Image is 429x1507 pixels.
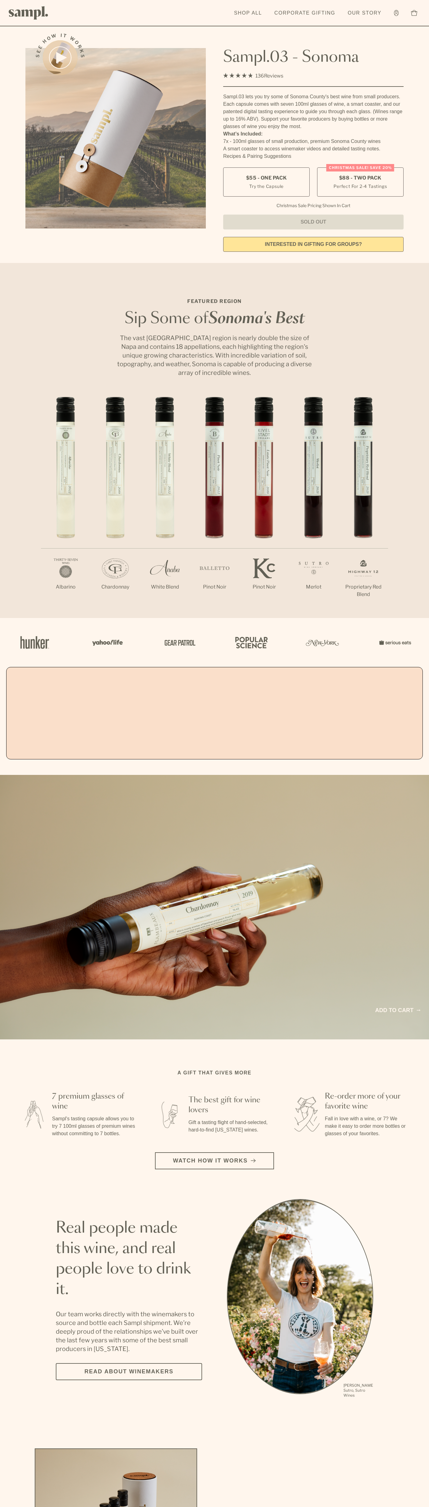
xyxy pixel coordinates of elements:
[338,397,388,618] li: 7 / 7
[232,629,269,656] img: Artboard_4_28b4d326-c26e-48f9-9c80-911f17d6414e_x450.png
[246,175,287,181] span: $55 - One Pack
[376,629,413,656] img: Artboard_7_5b34974b-f019-449e-91fb-745f8d0877ee_x450.png
[273,203,353,208] li: Christmas Sale Pricing Shown In Cart
[289,583,338,591] p: Merlot
[190,583,239,591] p: Pinot Noir
[208,311,305,326] em: Sonoma's Best
[115,311,314,326] h2: Sip Some of
[155,1152,274,1169] button: Watch how it works
[41,583,91,591] p: Albarino
[325,1115,409,1137] p: Fall in love with a wine, or 7? We make it easy to order more bottles or glasses of your favorites.
[325,1091,409,1111] h3: Re-order more of your favorite wine
[239,397,289,611] li: 5 / 7
[25,48,206,229] img: Sampl.03 - Sonoma
[223,153,404,160] li: Recipes & Pairing Suggestions
[160,629,197,656] img: Artboard_5_7fdae55a-36fd-43f7-8bfd-f74a06a2878e_x450.png
[375,1006,420,1015] a: Add to cart
[239,583,289,591] p: Pinot Noir
[223,131,263,136] strong: What’s Included:
[343,1383,373,1398] p: [PERSON_NAME] Sutro, Sutro Wines
[255,73,264,79] span: 136
[188,1119,273,1134] p: Gift a tasting flight of hand-selected, hard-to-find [US_STATE] wines.
[190,397,239,611] li: 4 / 7
[56,1310,202,1353] p: Our team works directly with the winemakers to source and bottle each Sampl shipment. We’re deepl...
[223,72,283,80] div: 136Reviews
[140,397,190,611] li: 3 / 7
[339,175,382,181] span: $88 - Two Pack
[223,145,404,153] li: A smart coaster to access winemaker videos and detailed tasting notes.
[91,583,140,591] p: Chardonnay
[188,1095,273,1115] h3: The best gift for wine lovers
[223,138,404,145] li: 7x - 100ml glasses of small production, premium Sonoma County wines
[41,397,91,611] li: 1 / 7
[227,1199,373,1399] div: slide 1
[178,1069,252,1077] h2: A gift that gives more
[43,40,77,75] button: See how it works
[56,1363,202,1380] a: Read about Winemakers
[52,1091,136,1111] h3: 7 premium glasses of wine
[227,1199,373,1399] ul: carousel
[326,164,394,171] div: Christmas SALE! Save 20%
[304,629,341,656] img: Artboard_3_0b291449-6e8c-4d07-b2c2-3f3601a19cd1_x450.png
[9,6,48,20] img: Sampl logo
[115,334,314,377] p: The vast [GEOGRAPHIC_DATA] region is nearly double the size of Napa and contains 18 appellations,...
[88,629,125,656] img: Artboard_6_04f9a106-072f-468a-bdd7-f11783b05722_x450.png
[223,93,404,130] div: Sampl.03 lets you try some of Sonoma County's best wine from small producers. Each capsule comes ...
[334,183,387,189] small: Perfect For 2-4 Tastings
[271,6,338,20] a: Corporate Gifting
[91,397,140,611] li: 2 / 7
[249,183,284,189] small: Try the Capsule
[264,73,283,79] span: Reviews
[338,583,388,598] p: Proprietary Red Blend
[223,215,404,229] button: Sold Out
[223,237,404,252] a: interested in gifting for groups?
[56,1218,202,1300] h2: Real people made this wine, and real people love to drink it.
[115,298,314,305] p: Featured Region
[140,583,190,591] p: White Blend
[231,6,265,20] a: Shop All
[16,629,53,656] img: Artboard_1_c8cd28af-0030-4af1-819c-248e302c7f06_x450.png
[223,48,404,67] h1: Sampl.03 - Sonoma
[345,6,385,20] a: Our Story
[52,1115,136,1137] p: Sampl's tasting capsule allows you to try 7 100ml glasses of premium wines without committing to ...
[289,397,338,611] li: 6 / 7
